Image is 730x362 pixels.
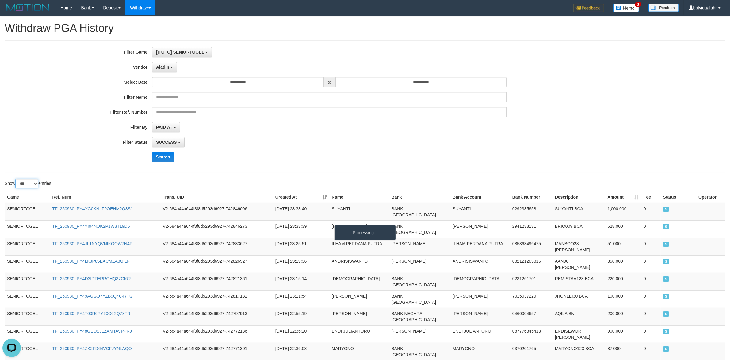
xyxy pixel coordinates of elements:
th: Bank Number [510,192,552,203]
td: AQILA BNI [552,308,605,325]
td: [DEMOGRAPHIC_DATA] [450,273,510,290]
button: PAID AT [152,122,180,132]
td: SENIORTOGEL [5,308,50,325]
td: 0 [641,220,661,238]
td: [PERSON_NAME] [389,238,450,255]
a: TF_250930_PY48GEOSJ1ZAMTAVPPRJ [52,329,132,333]
td: ENDISEWOR [PERSON_NAME] [552,325,605,343]
td: 87,000 [605,343,641,360]
td: ENDI JULIANTORO [329,325,389,343]
td: 0231261701 [510,273,552,290]
td: REMISTAA123 BCA [552,273,605,290]
span: to [324,77,335,87]
td: SENIORTOGEL [5,273,50,290]
td: [DATE] 23:19:36 [273,255,329,273]
a: TF_250930_PY4T00R0PY60C6XQ78FR [52,311,130,316]
td: 100,000 [605,290,641,308]
td: [PERSON_NAME] [450,308,510,325]
select: Showentries [15,179,38,188]
td: BANK [GEOGRAPHIC_DATA] [389,203,450,221]
a: TF_250930_PY49AGGO7YZB9Q4C47TG [52,294,133,299]
span: SUCCESS [663,207,669,212]
span: [ITOTO] SENIORTOGEL [156,50,204,55]
td: [PERSON_NAME] [329,220,389,238]
td: SENIORTOGEL [5,238,50,255]
span: 3 [635,2,641,7]
td: V2-684a44a644f3f8d5293d6927-742772136 [160,325,273,343]
td: SUYANTI BCA [552,203,605,221]
td: V2-684a44a644f3f8d5293d6927-742826927 [160,255,273,273]
span: SUCCESS [663,259,669,264]
td: SUYANTI [329,203,389,221]
td: V2-684a44a644f3f8d5293d6927-742846273 [160,220,273,238]
td: [PERSON_NAME] [389,255,450,273]
td: BRIO009 BCA [552,220,605,238]
td: [PERSON_NAME] [450,290,510,308]
td: 51,000 [605,238,641,255]
td: [DATE] 22:36:08 [273,343,329,360]
td: V2-684a44a644f3f8d5293d6927-742821361 [160,273,273,290]
label: Show entries [5,179,51,188]
td: 0 [641,325,661,343]
th: Amount: activate to sort column ascending [605,192,641,203]
td: 2941233131 [510,220,552,238]
td: 350,000 [605,255,641,273]
td: 0 [641,290,661,308]
th: Description [552,192,605,203]
td: 220,000 [605,273,641,290]
td: 085363496475 [510,238,552,255]
td: [DATE] 23:25:51 [273,238,329,255]
span: PAID AT [156,125,172,130]
td: SENIORTOGEL [5,290,50,308]
td: ILHAM PERDANA PUTRA [329,238,389,255]
td: V2-684a44a644f3f8d5293d6927-742817132 [160,290,273,308]
th: Trans. UID [160,192,273,203]
h1: Withdraw PGA History [5,22,725,34]
td: ANDRISISWANTO [450,255,510,273]
a: TF_250930_PY4D3IDTERROHQ37GI6R [52,276,131,281]
td: [PERSON_NAME] [450,220,510,238]
a: TF_250930_PY4YG0KNLF9OEHM2Q3SJ [52,206,133,211]
th: Ref. Num [50,192,160,203]
span: SUCCESS [663,311,669,317]
td: SENIORTOGEL [5,325,50,343]
td: 0292385658 [510,203,552,221]
td: 087776345413 [510,325,552,343]
td: SENIORTOGEL [5,220,50,238]
span: SUCCESS [663,224,669,229]
td: MARYONO [450,343,510,360]
td: V2-684a44a644f3f8d5293d6927-742833627 [160,238,273,255]
a: TF_250930_PY4LKJP85EACMZA8GILF [52,259,130,264]
span: SUCCESS [663,294,669,299]
td: 7015037229 [510,290,552,308]
td: 0 [641,238,661,255]
td: 0 [641,203,661,221]
td: [DATE] 22:36:20 [273,325,329,343]
td: [PERSON_NAME] [329,290,389,308]
td: 0 [641,308,661,325]
button: Search [152,152,174,162]
td: [DATE] 23:33:40 [273,203,329,221]
td: [DATE] 23:11:54 [273,290,329,308]
td: 900,000 [605,325,641,343]
span: SUCCESS [663,329,669,334]
td: SENIORTOGEL [5,255,50,273]
td: SENIORTOGEL [5,203,50,221]
td: BANK [GEOGRAPHIC_DATA] [389,220,450,238]
td: 1,000,000 [605,203,641,221]
td: 0 [641,273,661,290]
td: BANK [GEOGRAPHIC_DATA] [389,290,450,308]
th: Fee [641,192,661,203]
td: V2-684a44a644f3f8d5293d6927-742797913 [160,308,273,325]
td: 082121263815 [510,255,552,273]
td: SUYANTI [450,203,510,221]
button: Open LiveChat chat widget [2,2,21,21]
th: Bank Account [450,192,510,203]
th: Bank [389,192,450,203]
td: ENDI JULIANTORO [450,325,510,343]
td: [PERSON_NAME] [329,308,389,325]
td: [PERSON_NAME] [389,325,450,343]
a: TF_250930_PY4JL1NYQVNIKOOW7N4P [52,241,132,246]
td: V2-684a44a644f3f8d5293d6927-742771301 [160,343,273,360]
td: [DEMOGRAPHIC_DATA] [329,273,389,290]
